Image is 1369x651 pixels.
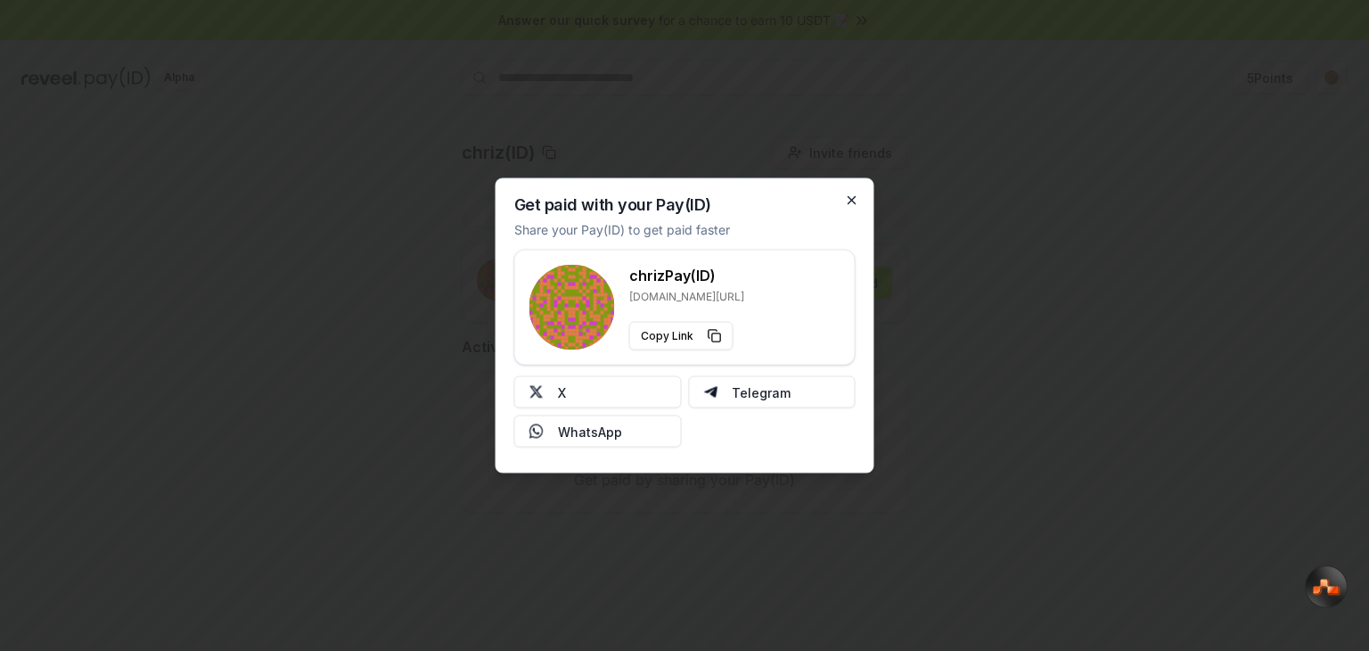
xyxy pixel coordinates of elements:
[703,385,717,400] img: Telegram
[514,416,682,448] button: WhatsApp
[688,376,856,408] button: Telegram
[629,290,744,304] p: [DOMAIN_NAME][URL]
[514,376,682,408] button: X
[629,322,734,350] button: Copy Link
[529,424,544,439] img: Whatsapp
[514,197,711,213] h2: Get paid with your Pay(ID)
[629,265,744,286] h3: chriz Pay(ID)
[514,220,730,239] p: Share your Pay(ID) to get paid faster
[529,385,544,400] img: X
